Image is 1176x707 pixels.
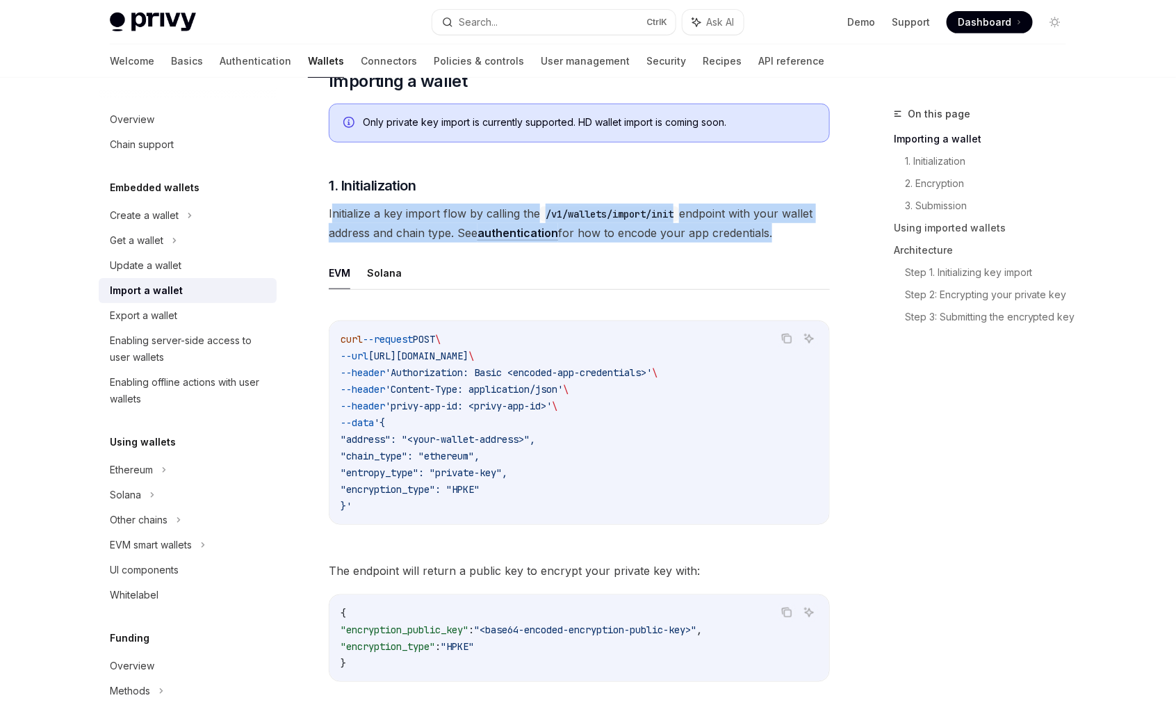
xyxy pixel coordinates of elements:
[110,332,268,366] div: Enabling server-side access to user wallets
[894,217,1077,239] a: Using imported wallets
[110,13,196,32] img: light logo
[368,350,468,362] span: [URL][DOMAIN_NAME]
[99,370,277,412] a: Enabling offline actions with user wallets
[434,44,524,78] a: Policies & controls
[341,450,480,462] span: "chain_type": "ethereum",
[341,333,363,346] span: curl
[459,14,498,31] div: Search...
[385,366,652,379] span: 'Authorization: Basic <encoded-app-credentials>'
[110,307,177,324] div: Export a wallet
[892,15,930,29] a: Support
[778,330,796,348] button: Copy the contents from the code block
[696,624,702,636] span: ,
[363,115,815,131] div: Only private key import is currently supported. HD wallet import is coming soon.
[110,257,181,274] div: Update a wallet
[110,44,154,78] a: Welcome
[477,226,558,241] a: authentication
[435,640,441,653] span: :
[441,640,474,653] span: "HPKE"
[329,70,467,92] span: Importing a wallet
[800,330,818,348] button: Ask AI
[308,44,344,78] a: Wallets
[905,284,1077,306] a: Step 2: Encrypting your private key
[363,333,413,346] span: --request
[341,624,468,636] span: "encryption_public_key"
[329,176,416,195] span: 1. Initialization
[110,179,199,196] h5: Embedded wallets
[468,624,474,636] span: :
[343,117,357,131] svg: Info
[99,328,277,370] a: Enabling server-side access to user wallets
[99,132,277,157] a: Chain support
[778,603,796,621] button: Copy the contents from the code block
[563,383,569,396] span: \
[329,204,830,243] span: Initialize a key import flow by calling the endpoint with your wallet address and chain type. See...
[110,683,150,699] div: Methods
[367,257,402,289] button: Solana
[800,603,818,621] button: Ask AI
[99,653,277,678] a: Overview
[958,15,1011,29] span: Dashboard
[110,658,154,674] div: Overview
[110,232,163,249] div: Get a wallet
[646,17,667,28] span: Ctrl K
[110,562,179,578] div: UI components
[474,624,696,636] span: "<base64-encoded-encryption-public-key>"
[99,558,277,583] a: UI components
[110,374,268,407] div: Enabling offline actions with user wallets
[435,333,441,346] span: \
[171,44,203,78] a: Basics
[99,583,277,608] a: Whitelabel
[432,10,676,35] button: Search...CtrlK
[706,15,734,29] span: Ask AI
[329,561,830,580] span: The endpoint will return a public key to encrypt your private key with:
[110,282,183,299] div: Import a wallet
[110,434,176,450] h5: Using wallets
[329,257,350,289] button: EVM
[385,383,563,396] span: 'Content-Type: application/json'
[110,136,174,153] div: Chain support
[374,416,385,429] span: '{
[110,487,141,503] div: Solana
[413,333,435,346] span: POST
[361,44,417,78] a: Connectors
[110,537,192,553] div: EVM smart wallets
[652,366,658,379] span: \
[220,44,291,78] a: Authentication
[552,400,557,412] span: \
[341,400,385,412] span: --header
[99,278,277,303] a: Import a wallet
[385,400,552,412] span: 'privy-app-id: <privy-app-id>'
[905,150,1077,172] a: 1. Initialization
[540,206,679,222] code: /v1/wallets/import/init
[703,44,742,78] a: Recipes
[99,303,277,328] a: Export a wallet
[341,607,346,619] span: {
[758,44,824,78] a: API reference
[110,207,179,224] div: Create a wallet
[847,15,875,29] a: Demo
[1044,11,1066,33] button: Toggle dark mode
[341,657,346,669] span: }
[905,261,1077,284] a: Step 1. Initializing key import
[341,383,385,396] span: --header
[905,195,1077,217] a: 3. Submission
[341,433,535,446] span: "address": "<your-wallet-address>",
[894,128,1077,150] a: Importing a wallet
[110,111,154,128] div: Overview
[947,11,1033,33] a: Dashboard
[110,587,158,603] div: Whitelabel
[341,416,374,429] span: --data
[541,44,630,78] a: User management
[683,10,744,35] button: Ask AI
[894,239,1077,261] a: Architecture
[341,483,480,496] span: "encryption_type": "HPKE"
[341,466,507,479] span: "entropy_type": "private-key",
[99,253,277,278] a: Update a wallet
[646,44,686,78] a: Security
[341,350,368,362] span: --url
[341,500,352,512] span: }'
[905,172,1077,195] a: 2. Encryption
[341,640,435,653] span: "encryption_type"
[908,106,970,122] span: On this page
